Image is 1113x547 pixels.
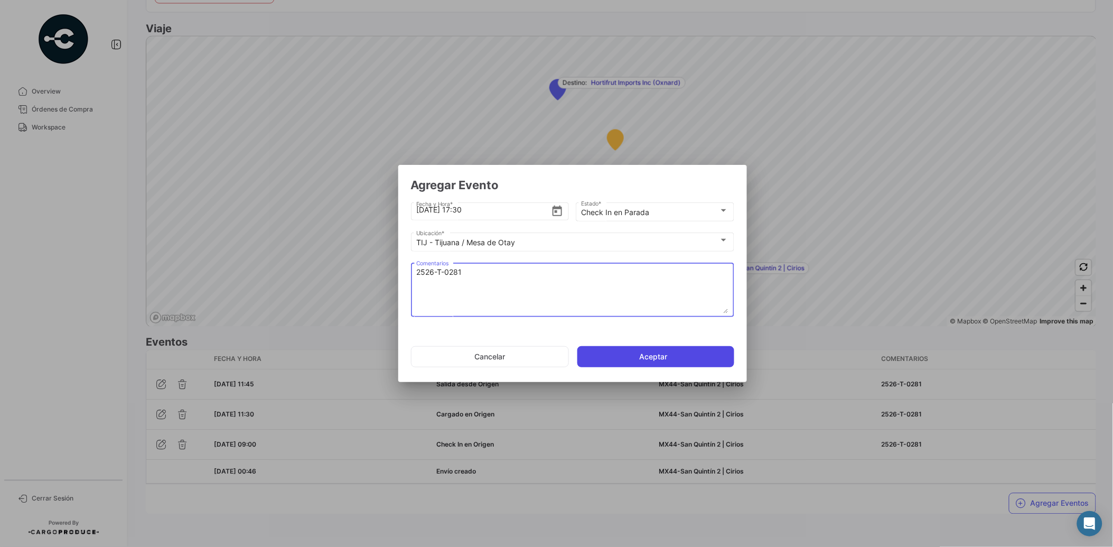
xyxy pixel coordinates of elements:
[416,238,515,247] mat-select-trigger: TIJ - Tijuana / Mesa de Otay
[1077,511,1102,536] div: Abrir Intercom Messenger
[581,208,649,217] mat-select-trigger: Check In en Parada
[411,346,569,367] button: Cancelar
[577,346,734,367] button: Aceptar
[416,191,551,228] input: Seleccionar una fecha
[551,205,564,216] button: Open calendar
[411,178,734,192] h2: Agregar Evento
